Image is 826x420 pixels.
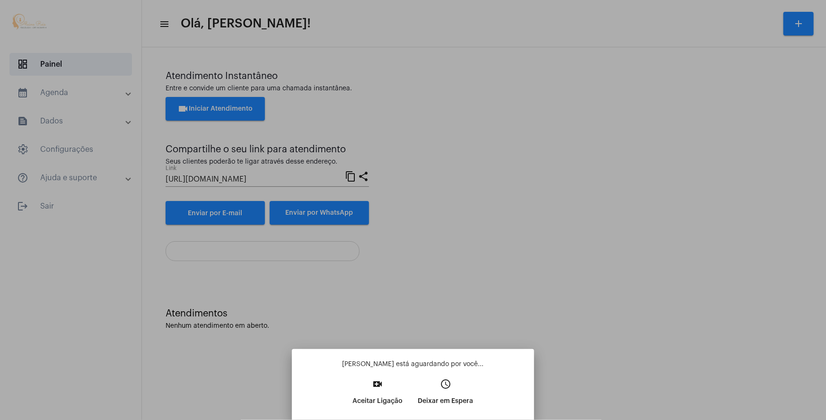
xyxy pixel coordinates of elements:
mat-icon: access_time [440,378,451,390]
p: Aceitar Ligação [353,393,403,410]
p: [PERSON_NAME] está aguardando por você... [299,359,527,369]
mat-icon: video_call [372,378,384,390]
button: Aceitar Ligação [345,376,411,416]
button: Deixar em Espera [411,376,481,416]
p: Deixar em Espera [418,393,474,410]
